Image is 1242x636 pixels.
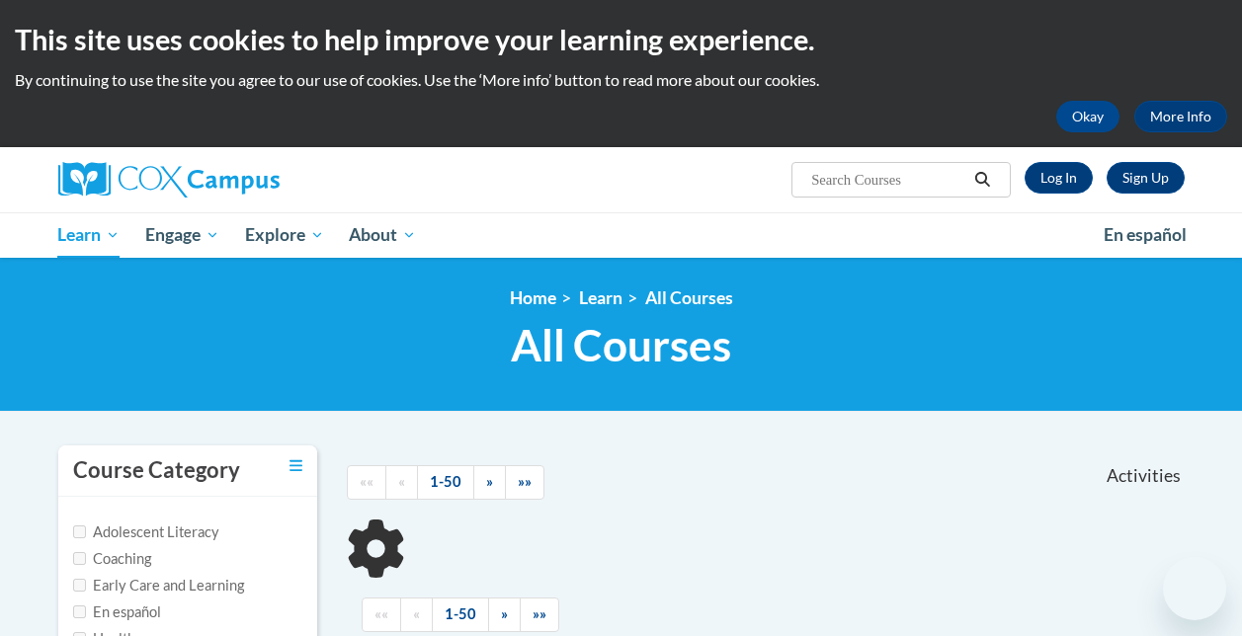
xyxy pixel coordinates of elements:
span: Learn [57,223,120,247]
a: Learn [579,287,622,308]
span: »» [518,473,532,490]
span: En español [1104,224,1187,245]
a: Log In [1025,162,1093,194]
span: Explore [245,223,324,247]
a: 1-50 [417,465,474,500]
a: Toggle collapse [290,455,302,477]
span: « [413,605,420,622]
a: Home [510,287,556,308]
span: » [486,473,493,490]
a: Begining [347,465,386,500]
span: «« [374,605,388,622]
a: Begining [362,597,401,632]
div: Main menu [43,212,1200,258]
a: Learn [45,212,133,258]
label: Early Care and Learning [73,575,244,596]
a: End [520,597,559,632]
input: Checkbox for Options [73,525,86,538]
a: Previous [385,465,418,500]
a: Register [1107,162,1185,194]
input: Checkbox for Options [73,579,86,592]
h3: Course Category [73,455,240,486]
span: « [398,473,405,490]
a: More Info [1134,101,1227,132]
a: Next [473,465,506,500]
input: Search Courses [809,168,967,192]
span: Engage [145,223,219,247]
a: End [505,465,544,500]
a: Engage [132,212,232,258]
input: Checkbox for Options [73,605,86,618]
label: Coaching [73,548,151,570]
a: About [336,212,429,258]
a: 1-50 [432,597,489,632]
a: Explore [232,212,337,258]
a: Next [488,597,521,632]
p: By continuing to use the site you agree to our use of cookies. Use the ‘More info’ button to read... [15,69,1227,91]
button: Okay [1056,101,1119,132]
input: Checkbox for Options [73,552,86,565]
span: » [501,605,508,622]
span: «« [360,473,373,490]
a: Previous [400,597,433,632]
span: »» [533,605,546,622]
img: Cox Campus [58,162,280,198]
a: Cox Campus [58,162,414,198]
span: Activities [1107,465,1181,487]
a: All Courses [645,287,733,308]
a: En español [1091,214,1200,256]
span: All Courses [511,319,731,371]
button: Search [967,168,997,192]
span: About [349,223,416,247]
label: Adolescent Literacy [73,521,219,543]
h2: This site uses cookies to help improve your learning experience. [15,20,1227,59]
iframe: Button to launch messaging window [1163,557,1226,620]
label: En español [73,601,161,623]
